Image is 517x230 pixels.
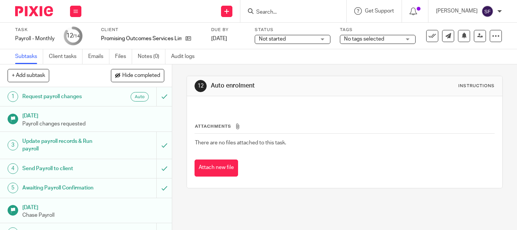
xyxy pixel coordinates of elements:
p: Chase Payroll [22,211,165,219]
span: Get Support [365,8,394,14]
h1: Update payroll records & Run payroll [22,136,107,155]
div: Mark as to do [156,132,172,159]
img: svg%3E [481,5,494,17]
p: Promising Outcomes Services Limited [101,35,182,42]
span: [DATE] [211,36,227,41]
button: Hide completed [111,69,164,82]
label: Due by [211,27,245,33]
a: Reassign task [474,30,486,42]
a: Files [115,49,132,64]
button: Attach new file [195,160,238,177]
label: Task [15,27,55,33]
img: Pixie [15,6,53,16]
span: There are no files attached to this task. [195,140,286,146]
div: 12 [66,31,80,40]
h1: Auto enrolment [211,82,361,90]
button: Snooze task [458,30,470,42]
a: Emails [88,49,109,64]
label: Tags [340,27,416,33]
button: + Add subtask [8,69,49,82]
span: Not started [259,36,286,42]
div: Can't undo an automated email [156,87,172,106]
span: No tags selected [344,36,384,42]
div: Mark as to do [156,159,172,178]
a: Send new email to Promising Outcomes Services Limited [442,30,454,42]
a: Audit logs [171,49,200,64]
div: 5 [8,183,18,193]
h1: [DATE] [22,110,165,120]
h1: Send Payroll to client [22,163,107,174]
div: Instructions [458,83,495,89]
div: 4 [8,163,18,174]
p: [PERSON_NAME] [436,7,478,15]
div: 12 [195,80,207,92]
div: Mark as to do [156,178,172,197]
span: Hide completed [122,73,160,79]
small: /14 [73,34,80,38]
label: Client [101,27,202,33]
a: Client tasks [49,49,83,64]
input: Search [255,9,324,16]
i: Open client page [185,36,191,41]
a: Notes (0) [138,49,165,64]
h1: [DATE] [22,202,165,211]
span: Attachments [195,124,231,128]
div: Automated emails are sent as soon as the preceding subtask is completed. [131,92,149,102]
h1: Request payroll changes [22,91,107,102]
p: Payroll changes requested [22,120,165,128]
a: Subtasks [15,49,43,64]
div: 3 [8,140,18,150]
div: 1 [8,91,18,102]
h1: Awaiting Payroll Confirmation [22,182,107,194]
div: Payroll - Monthly [15,35,55,42]
label: Status [255,27,330,33]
